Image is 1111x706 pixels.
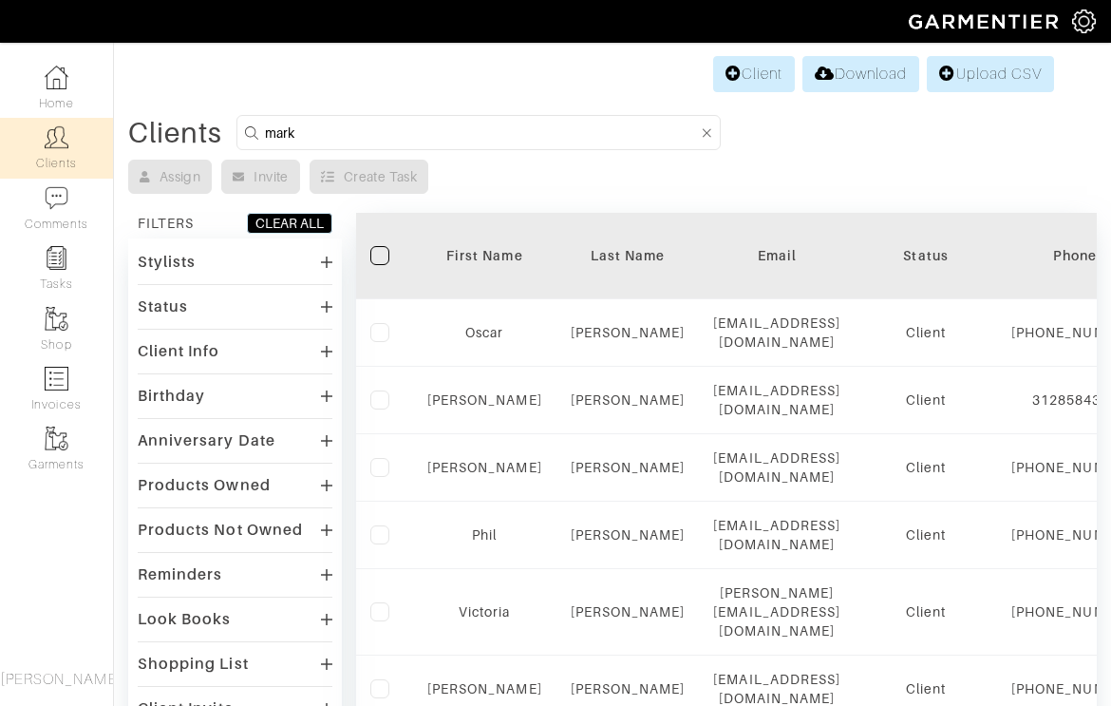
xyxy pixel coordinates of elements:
div: Client Info [138,342,220,361]
div: CLEAR ALL [255,214,324,233]
div: Birthday [138,387,205,406]
a: Upload CSV [927,56,1054,92]
div: [EMAIL_ADDRESS][DOMAIN_NAME] [713,516,840,554]
a: [PERSON_NAME] [571,681,686,696]
div: Last Name [571,246,686,265]
th: Toggle SortBy [855,213,997,299]
div: Stylists [138,253,196,272]
div: Clients [128,124,222,143]
a: Client [713,56,795,92]
img: dashboard-icon-dbcd8f5a0b271acd01030246c82b418ddd0df26cd7fceb0bd07c9910d44c42f6.png [45,66,68,89]
th: Toggle SortBy [556,213,700,299]
div: Client [869,525,983,544]
div: Reminders [138,565,222,584]
a: [PERSON_NAME] [571,392,686,408]
img: reminder-icon-8004d30b9f0a5d33ae49ab947aed9ed385cf756f9e5892f1edd6e32f2345188e.png [45,246,68,270]
div: Client [869,602,983,621]
div: First Name [427,246,542,265]
div: [EMAIL_ADDRESS][DOMAIN_NAME] [713,381,840,419]
input: Search by name, email, phone, city, or state [265,121,698,144]
div: Client [869,391,983,410]
a: Phil [472,527,497,543]
a: [PERSON_NAME] [571,460,686,475]
img: clients-icon-6bae9207a08558b7cb47a8932f037763ab4055f8c8b6bfacd5dc20c3e0201464.png [45,125,68,149]
div: [PERSON_NAME][EMAIL_ADDRESS][DOMAIN_NAME] [713,583,840,640]
img: garments-icon-b7da505a4dc4fd61783c78ac3ca0ef83fa9d6f193b1c9dc38574b1d14d53ca28.png [45,307,68,331]
a: Victoria [459,604,510,620]
a: [PERSON_NAME] [427,392,542,408]
div: Products Not Owned [138,521,303,540]
img: garments-icon-b7da505a4dc4fd61783c78ac3ca0ef83fa9d6f193b1c9dc38574b1d14d53ca28.png [45,427,68,450]
div: Look Books [138,610,232,629]
div: [EMAIL_ADDRESS][DOMAIN_NAME] [713,448,840,487]
div: Client [869,458,983,477]
a: [PERSON_NAME] [427,681,542,696]
div: [EMAIL_ADDRESS][DOMAIN_NAME] [713,314,840,352]
div: Client [869,679,983,698]
div: Client [869,323,983,342]
a: Oscar [465,325,503,340]
div: Status [138,297,188,316]
div: Status [869,246,983,265]
button: CLEAR ALL [247,213,332,234]
a: [PERSON_NAME] [571,527,686,543]
a: [PERSON_NAME] [427,460,542,475]
div: Shopping List [138,655,249,674]
div: Email [713,246,840,265]
a: Download [802,56,919,92]
img: orders-icon-0abe47150d42831381b5fb84f609e132dff9fe21cb692f30cb5eec754e2cba89.png [45,367,68,391]
a: [PERSON_NAME] [571,604,686,620]
div: FILTERS [138,214,194,233]
img: comment-icon-a0a6a9ef722e966f86d9cbdc48e553b5cf19dbc54f86b18d962a5391bc8f6eb6.png [45,186,68,210]
th: Toggle SortBy [413,213,556,299]
div: Anniversary Date [138,431,275,450]
div: Products Owned [138,476,271,495]
img: gear-icon-white-bd11855cb880d31180b6d7d6211b90ccbf57a29d726f0c71d8c61bd08dd39cc2.png [1072,10,1096,33]
a: [PERSON_NAME] [571,325,686,340]
img: garmentier-logo-header-white-b43fb05a5012e4ada735d5af1a66efaba907eab6374d6393d1fbf88cb4ef424d.png [899,5,1072,38]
